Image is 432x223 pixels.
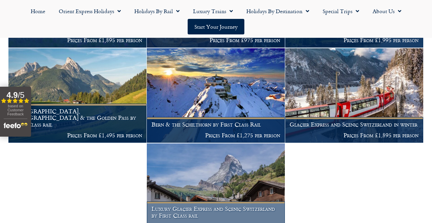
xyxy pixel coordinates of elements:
[152,205,280,219] h1: Luxury Glacier Express and Scenic Switzerland by First Class rail
[147,48,285,143] a: Bern & the Schilthorn by First Class Rail Prices From £1,275 per person
[316,3,366,19] a: Special Trips
[13,132,142,139] p: Prices From £1,495 per person
[290,121,418,128] h1: Glacier Express and Scenic Switzerland in winter
[290,132,418,139] p: Prices From £1,895 per person
[8,48,147,143] a: [GEOGRAPHIC_DATA], [GEOGRAPHIC_DATA] & the Golden Pass by First Class rail Prices From £1,495 per...
[240,3,316,19] a: Holidays by Destination
[366,3,408,19] a: About Us
[3,3,429,34] nav: Menu
[128,3,186,19] a: Holidays by Rail
[188,19,244,34] a: Start your Journey
[24,3,52,19] a: Home
[285,48,424,143] a: Glacier Express and Scenic Switzerland in winter Prices From £1,895 per person
[13,37,142,44] p: Prices From £1,895 per person
[152,121,280,128] h1: Bern & the Schilthorn by First Class Rail
[13,108,142,128] h1: [GEOGRAPHIC_DATA], [GEOGRAPHIC_DATA] & the Golden Pass by First Class rail
[52,3,128,19] a: Orient Express Holidays
[186,3,240,19] a: Luxury Trains
[290,37,418,44] p: Prices From £1,995 per person
[152,132,280,139] p: Prices From £1,275 per person
[152,37,280,44] p: Prices From £975 per person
